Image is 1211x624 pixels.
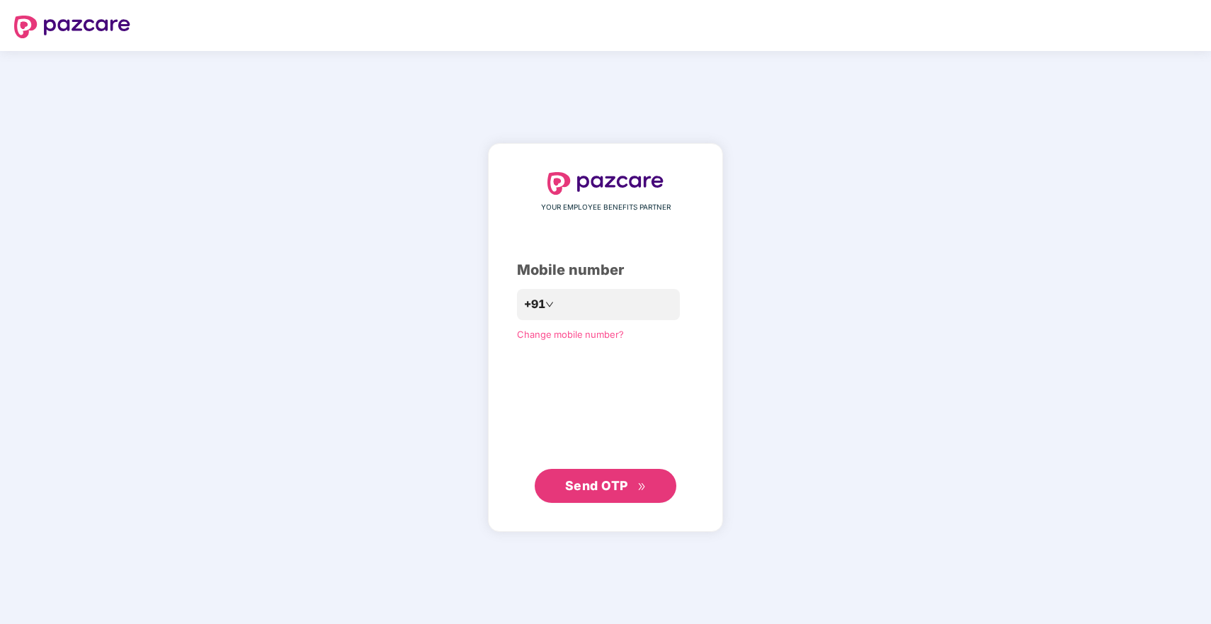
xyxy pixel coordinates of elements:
img: logo [14,16,130,38]
span: +91 [524,295,545,313]
span: down [545,300,554,309]
span: Send OTP [565,478,628,493]
button: Send OTPdouble-right [535,469,676,503]
img: logo [547,172,664,195]
span: YOUR EMPLOYEE BENEFITS PARTNER [541,202,671,213]
div: Mobile number [517,259,694,281]
a: Change mobile number? [517,329,624,340]
span: double-right [637,482,647,492]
